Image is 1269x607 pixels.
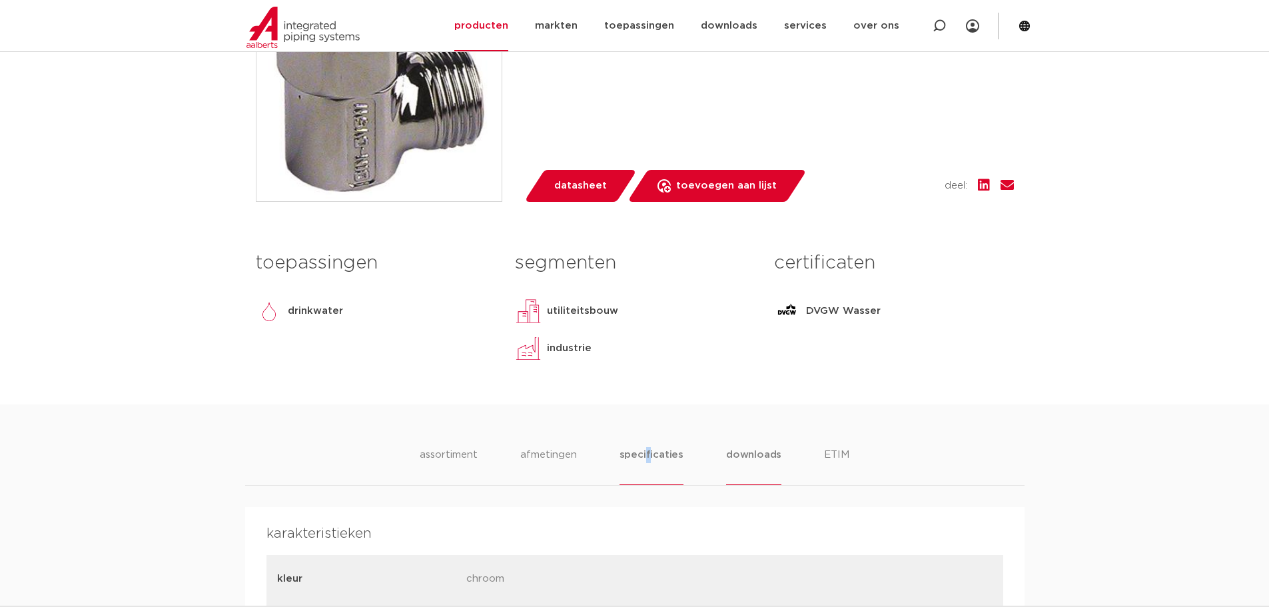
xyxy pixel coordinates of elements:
[520,447,577,485] li: afmetingen
[288,303,343,319] p: drinkwater
[277,571,456,587] p: kleur
[547,303,618,319] p: utiliteitsbouw
[774,250,1013,277] h3: certificaten
[256,250,495,277] h3: toepassingen
[824,447,849,485] li: ETIM
[266,523,1003,544] h4: karakteristieken
[726,447,781,485] li: downloads
[774,298,801,324] img: DVGW Wasser
[515,250,754,277] h3: segmenten
[620,447,683,485] li: specificaties
[256,298,282,324] img: drinkwater
[547,340,592,356] p: industrie
[515,298,542,324] img: utiliteitsbouw
[420,447,478,485] li: assortiment
[945,178,967,194] span: deel:
[806,303,881,319] p: DVGW Wasser
[676,175,777,197] span: toevoegen aan lijst
[524,170,637,202] a: datasheet
[515,335,542,362] img: industrie
[466,571,645,590] p: chroom
[554,175,607,197] span: datasheet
